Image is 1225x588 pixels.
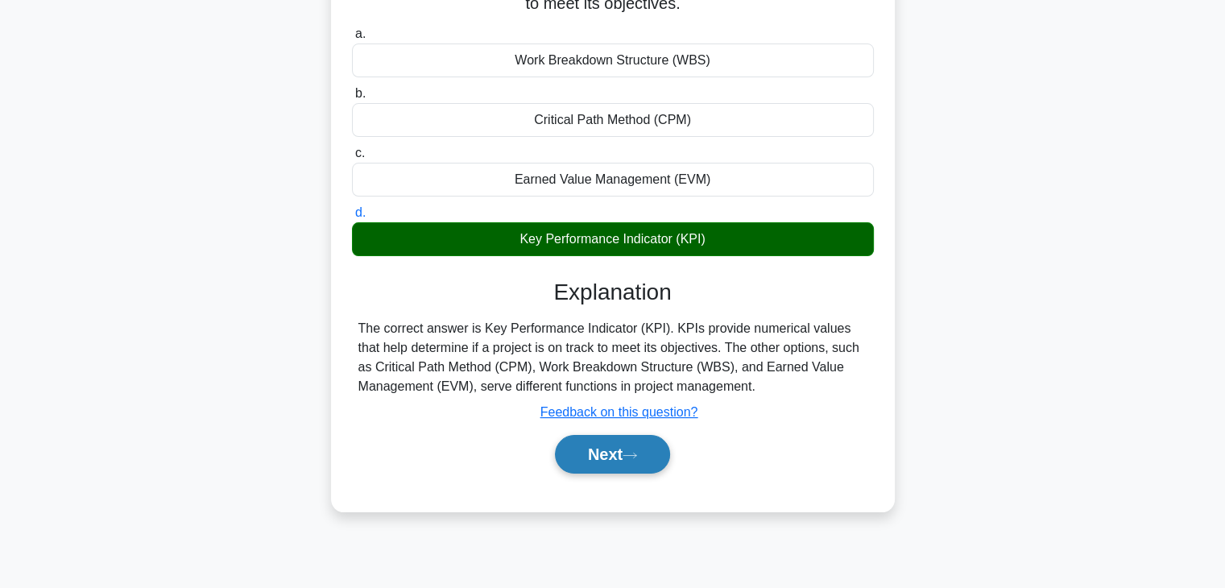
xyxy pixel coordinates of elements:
a: Feedback on this question? [540,405,698,419]
span: a. [355,27,366,40]
span: d. [355,205,366,219]
h3: Explanation [362,279,864,306]
span: c. [355,146,365,159]
div: Work Breakdown Structure (WBS) [352,43,874,77]
div: Earned Value Management (EVM) [352,163,874,197]
span: b. [355,86,366,100]
button: Next [555,435,670,474]
div: Key Performance Indicator (KPI) [352,222,874,256]
div: Critical Path Method (CPM) [352,103,874,137]
div: The correct answer is Key Performance Indicator (KPI). KPIs provide numerical values that help de... [358,319,867,396]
